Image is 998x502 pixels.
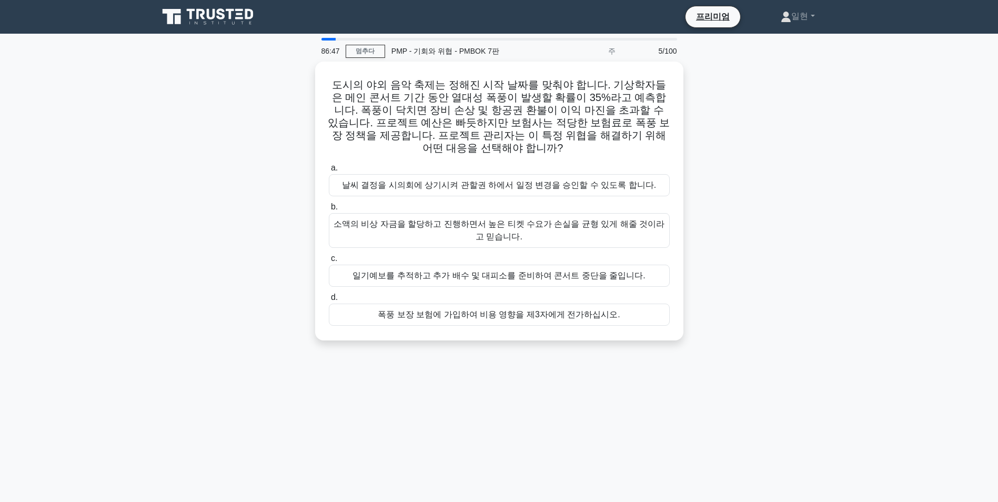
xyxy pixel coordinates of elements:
a: 일현 [755,6,840,27]
span: b. [331,202,338,211]
div: 날씨 결정을 시의회에 상기시켜 관할권 하에서 일정 변경을 승인할 수 있도록 합니다. [329,174,670,196]
div: PMP - 기회와 위협 - PMBOK 7판 [385,41,530,62]
div: 5/100 [622,41,683,62]
a: 멈추다 [346,45,385,58]
a: 프리미엄 [690,10,736,23]
div: 폭풍 보장 보험에 가입하여 비용 영향을 제3자에게 전가하십시오. [329,304,670,326]
span: a. [331,163,338,172]
font: 일현 [791,12,808,21]
font: 도시의 야외 음악 축제는 정해진 시작 날짜를 맞춰야 합니다. 기상학자들은 메인 콘서트 기간 동안 열대성 폭풍이 발생할 확률이 35%라고 예측합니다. 폭풍이 닥치면 장비 손상 ... [328,79,670,154]
span: d. [331,293,338,302]
div: 86:47 [315,41,346,62]
div: 주 [530,41,622,62]
div: 소액의 비상 자금을 할당하고 진행하면서 높은 티켓 수요가 손실을 균형 있게 해줄 것이라고 믿습니다. [329,213,670,248]
div: 일기예보를 추적하고 추가 배수 및 대피소를 준비하여 콘서트 중단을 줄입니다. [329,265,670,287]
span: c. [331,254,337,263]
